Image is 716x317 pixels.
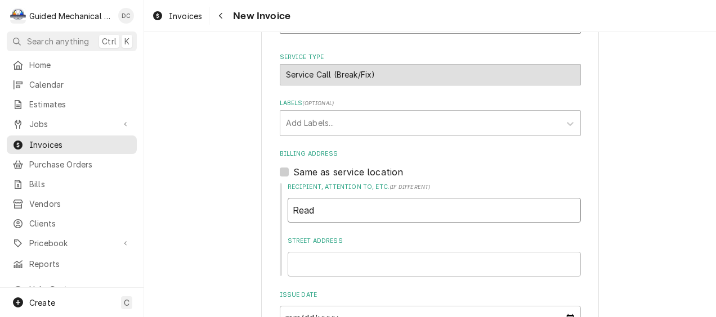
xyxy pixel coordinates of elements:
div: Guided Mechanical Services, LLC [29,10,112,22]
span: Invoices [169,10,202,22]
span: Invoices [29,139,131,151]
a: Go to Pricebook [7,234,137,252]
a: Invoices [7,135,137,154]
a: Go to Jobs [7,115,137,133]
div: Billing Address [280,150,581,277]
div: Service Type [280,53,581,85]
span: Calendar [29,79,131,90]
span: Ctrl [102,35,117,47]
span: Clients [29,218,131,229]
a: Estimates [7,95,137,114]
div: Recipient, Attention To, etc. [288,183,581,223]
a: Vendors [7,194,137,213]
div: G [10,8,26,24]
span: Search anything [27,35,89,47]
label: Billing Address [280,150,581,158]
div: Labels [280,99,581,135]
button: Navigate back [212,7,230,25]
label: Street Address [288,237,581,246]
span: ( if different ) [390,184,430,190]
label: Labels [280,99,581,108]
a: Calendar [7,75,137,94]
span: Reports [29,258,131,270]
div: Daniel Cornell's Avatar [118,8,134,24]
span: Estimates [29,98,131,110]
span: New Invoice [230,8,290,24]
div: Service Call (Break/Fix) [280,64,581,85]
label: Recipient, Attention To, etc. [288,183,581,192]
a: Bills [7,175,137,193]
span: C [124,297,129,309]
span: Jobs [29,118,114,130]
span: Vendors [29,198,131,210]
span: Purchase Orders [29,158,131,170]
span: ( optional ) [302,100,334,106]
span: Home [29,59,131,71]
span: K [124,35,129,47]
a: Clients [7,214,137,233]
div: Street Address [288,237,581,277]
label: Same as service location [293,165,404,179]
a: Invoices [147,7,207,25]
a: Purchase Orders [7,155,137,174]
div: Guided Mechanical Services, LLC's Avatar [10,8,26,24]
label: Issue Date [280,291,581,300]
div: DC [118,8,134,24]
span: Pricebook [29,237,114,249]
a: Reports [7,255,137,273]
span: Create [29,298,55,307]
label: Service Type [280,53,581,62]
a: Home [7,56,137,74]
a: Go to Help Center [7,280,137,298]
span: Bills [29,178,131,190]
button: Search anythingCtrlK [7,31,137,51]
span: Help Center [29,283,130,295]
